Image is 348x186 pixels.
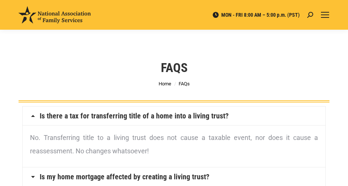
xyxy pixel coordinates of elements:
a: Mobile menu icon [321,10,329,19]
a: Is there a tax for transferring title of a home into a living trust? [40,112,229,120]
h1: FAQs [161,59,188,76]
p: No. Transferring title to a living trust does not cause a taxable event, nor does it cause a reas... [30,131,318,158]
a: Home [159,81,171,87]
span: FAQs [179,81,190,87]
a: Is my home mortgage affected by creating a living trust? [40,173,209,180]
span: MON - FRI 8:00 AM – 5:00 p.m. (PST) [212,12,300,18]
img: National Association of Family Services [19,6,91,23]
